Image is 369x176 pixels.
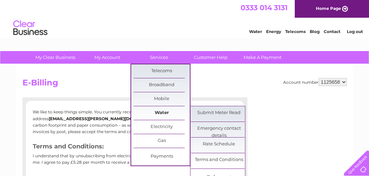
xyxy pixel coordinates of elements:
div: Clear Business is a trading name of Verastar Limited (registered in [GEOGRAPHIC_DATA] No. 3667643... [24,4,346,33]
a: Blog [310,29,320,34]
b: [EMAIL_ADDRESS][PERSON_NAME][DOMAIN_NAME] [49,116,161,121]
p: We like to keep things simple. You currently receive your invoices electronically to the email ad... [33,109,237,135]
a: Telecoms [285,29,306,34]
div: I understand that by unsubscribing from electronic billing my invoices will be printed and posted... [33,154,237,170]
a: My Clear Business [27,51,83,64]
a: My Account [79,51,135,64]
a: Services [131,51,187,64]
img: logo.png [13,18,48,38]
a: Payments [134,150,190,163]
a: Electricity [134,120,190,134]
a: Telecoms [134,64,190,78]
h3: Terms and Conditions: [33,142,237,154]
div: Account number [283,78,347,86]
a: Emergency contact details [191,122,247,135]
a: Customer Help [183,51,239,64]
a: Terms and Conditions [191,153,247,167]
a: Contact [324,29,340,34]
a: Log out [347,29,363,34]
a: Energy [266,29,281,34]
a: Gas [134,134,190,148]
a: Rate Schedule [191,138,247,151]
a: Mobile [134,92,190,106]
a: Broadband [134,78,190,92]
a: Water [249,29,262,34]
a: Water [134,106,190,120]
a: Make A Payment [234,51,291,64]
a: Submit Meter Read [191,106,247,120]
a: 0333 014 3131 [241,3,288,12]
h2: E-Billing [22,78,347,91]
